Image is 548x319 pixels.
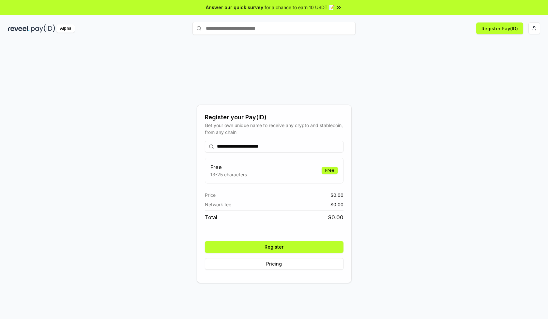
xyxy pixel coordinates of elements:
span: Answer our quick survey [206,4,263,11]
span: $ 0.00 [330,201,343,208]
span: $ 0.00 [328,213,343,221]
button: Pricing [205,258,343,270]
div: Get your own unique name to receive any crypto and stablecoin, from any chain [205,122,343,136]
p: 13-25 characters [210,171,247,178]
span: Network fee [205,201,231,208]
div: Free [322,167,338,174]
span: $ 0.00 [330,192,343,198]
button: Register [205,241,343,253]
span: Price [205,192,216,198]
span: Total [205,213,217,221]
span: for a chance to earn 10 USDT 📝 [265,4,334,11]
h3: Free [210,163,247,171]
div: Alpha [56,24,75,33]
img: reveel_dark [8,24,30,33]
img: pay_id [31,24,55,33]
div: Register your Pay(ID) [205,113,343,122]
button: Register Pay(ID) [476,22,523,34]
